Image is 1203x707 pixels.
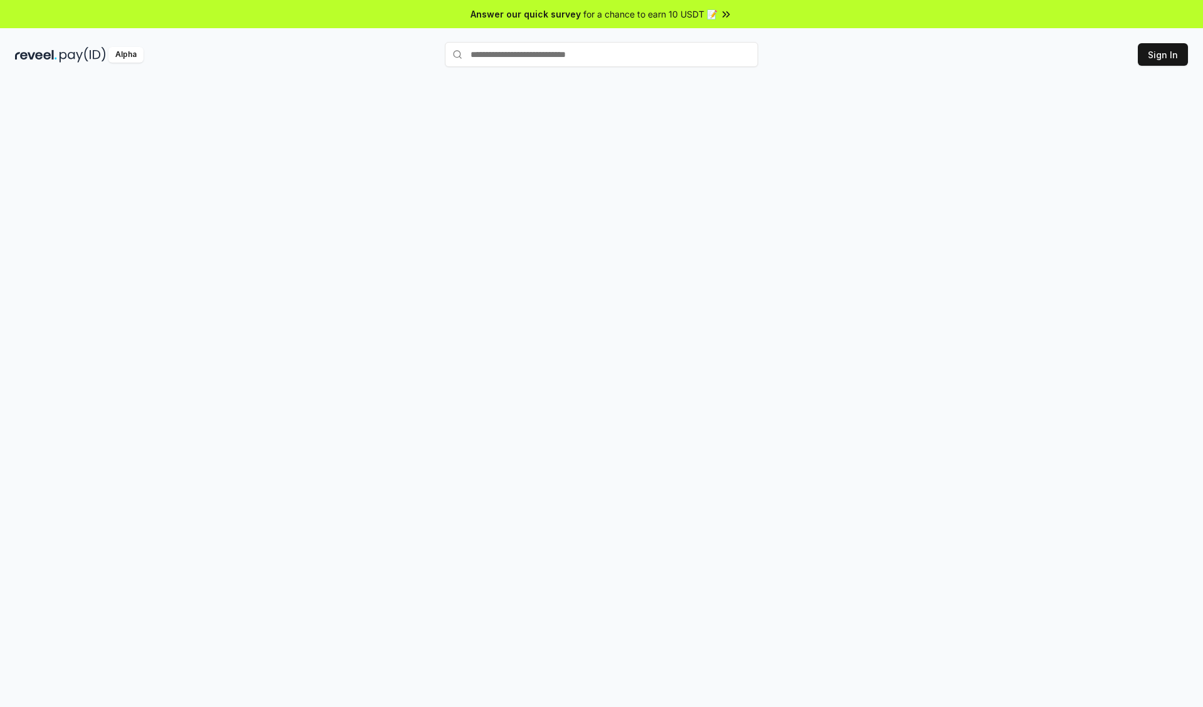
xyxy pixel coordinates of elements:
button: Sign In [1138,43,1188,66]
img: reveel_dark [15,47,57,63]
span: Answer our quick survey [471,8,581,21]
img: pay_id [60,47,106,63]
div: Alpha [108,47,143,63]
span: for a chance to earn 10 USDT 📝 [583,8,717,21]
